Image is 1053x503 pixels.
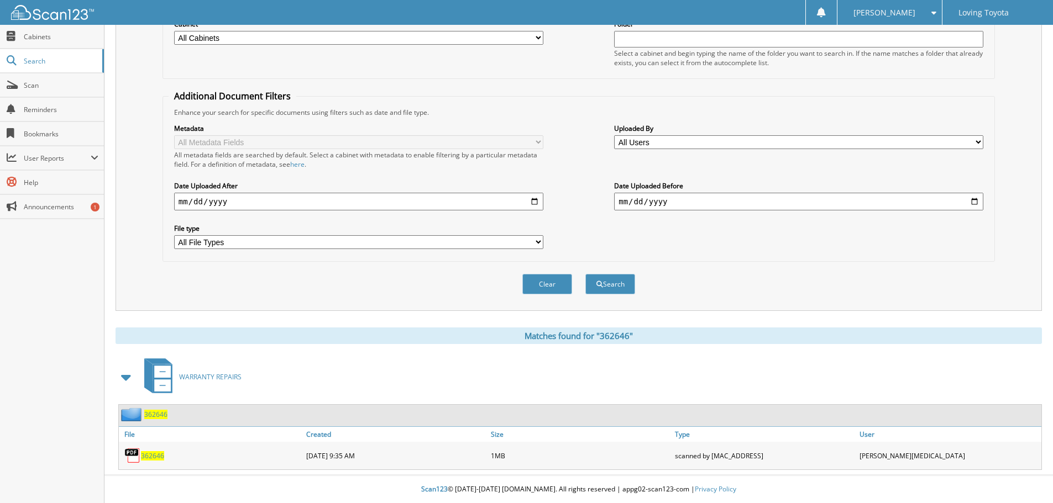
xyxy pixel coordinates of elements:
a: File [119,427,303,442]
a: Type [672,427,857,442]
span: [PERSON_NAME] [853,9,915,16]
span: Announcements [24,202,98,211]
a: Size [488,427,673,442]
input: start [174,193,543,210]
img: PDF.png [124,447,141,464]
label: Uploaded By [614,124,983,133]
span: Scan123 [421,484,448,494]
a: User [857,427,1041,442]
label: Metadata [174,124,543,133]
span: Scan [24,81,98,90]
label: Date Uploaded Before [614,181,983,190]
div: All metadata fields are searched by default. Select a cabinet with metadata to enable filtering b... [174,150,543,169]
a: here [290,160,305,169]
a: WARRANTY REPAIRS [138,355,242,399]
img: folder2.png [121,407,144,421]
span: Cabinets [24,32,98,41]
input: end [614,193,983,210]
iframe: Chat Widget [998,450,1053,503]
div: 1 [91,203,99,211]
a: Created [303,427,488,442]
span: User Reports [24,153,91,163]
span: Help [24,178,98,187]
div: Enhance your search for specific documents using filters such as date and file type. [169,108,989,117]
div: © [DATE]-[DATE] [DOMAIN_NAME]. All rights reserved | appg02-scan123-com | [104,476,1053,503]
img: scan123-logo-white.svg [11,5,94,20]
div: Select a cabinet and begin typing the name of the folder you want to search in. If the name match... [614,49,983,67]
label: Date Uploaded After [174,181,543,190]
div: [PERSON_NAME][MEDICAL_DATA] [857,444,1041,467]
span: Loving Toyota [958,9,1009,16]
legend: Additional Document Filters [169,90,296,102]
label: File type [174,224,543,233]
div: 1MB [488,444,673,467]
div: [DATE] 9:35 AM [303,444,488,467]
button: Search [585,274,635,294]
a: 362646 [144,410,167,419]
div: Matches found for "362646" [116,327,1042,344]
span: Bookmarks [24,129,98,139]
a: Privacy Policy [695,484,736,494]
span: Search [24,56,97,66]
button: Clear [522,274,572,294]
a: 362646 [141,451,164,460]
div: scanned by [MAC_ADDRESS] [672,444,857,467]
span: WARRANTY REPAIRS [179,372,242,382]
span: Reminders [24,105,98,114]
